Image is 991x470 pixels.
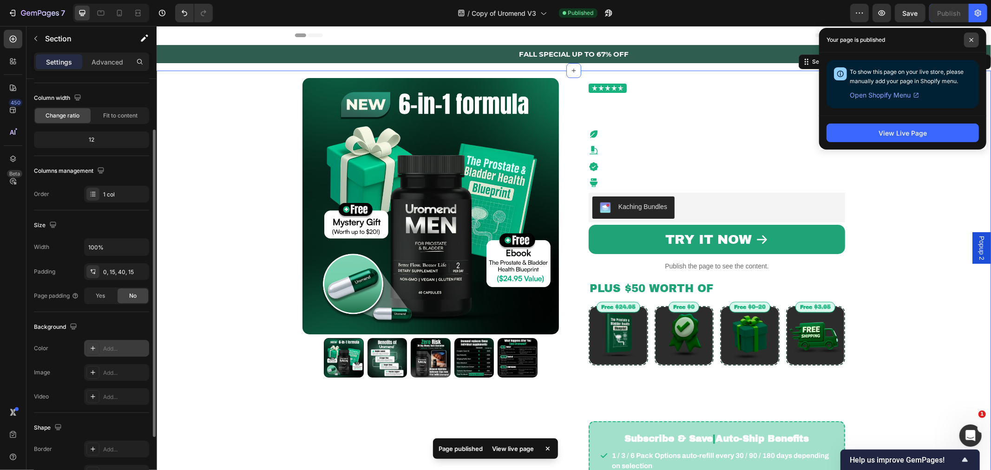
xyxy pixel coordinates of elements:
img: 30 Day Money-Back Guarantee [499,281,557,339]
div: TRY IT NOW [509,204,595,222]
span: PLUS $50 WORTH OF [433,257,557,268]
button: Carousel Back Arrow [147,325,161,339]
span: Free [573,276,614,286]
div: 450 [9,99,22,106]
img: E-Book - The Prostate & Bladder Health Blueprint [433,281,491,339]
p: Create Theme Section [699,32,759,40]
span: Fit to content [103,111,138,120]
img: Free Shipping [630,281,688,339]
div: Publish [937,8,960,18]
span: Yes [96,292,105,300]
p: Fewer Urges [DATE] or your Money Back [446,150,629,163]
span: No [129,292,137,300]
p: 7 [61,7,65,19]
div: View live page [486,442,539,455]
div: E-Book – The Prostate & Bladder Health Blueprint [432,344,492,380]
div: Size [34,219,59,232]
div: Color [34,344,48,352]
div: Section 2 [654,32,682,40]
p: Expertly-Formulated for Maximum Support [446,117,629,131]
div: Add... [103,345,147,353]
s: $0 [531,278,538,284]
div: 1 col [103,190,147,199]
div: Add... [103,445,147,454]
span: / [468,8,470,18]
button: AI Content [765,30,806,41]
img: Mystery Gift [564,281,622,339]
div: Subscribe & Save Auto-Ship Benefits [444,405,676,419]
span: Save [903,9,918,17]
p: Trusted by 23,000+ Men [474,57,562,68]
div: Free Shipping + Priority Processing [630,344,689,372]
div: 12 [36,133,147,146]
div: Add... [103,369,147,377]
p: Advanced [92,57,123,67]
div: Image [34,368,50,377]
div: Border [34,445,52,453]
h2: FREE GIFTS [432,255,689,271]
h2: Natural Bladder Support [432,72,689,96]
p: Publish the page to see the content. [432,235,689,245]
strong: FALL SPECIAL UP TO 67% OFF [362,24,472,33]
div: Kaching Bundles [462,176,511,186]
s: $0–20 [591,278,609,284]
div: Shape [34,422,64,434]
span: Help us improve GemPages! [850,456,959,464]
s: $24.95 [459,278,479,284]
button: View Live Page [827,124,979,142]
div: Column width [34,92,83,104]
span: | [557,407,559,418]
li: 1 / 3 / 6 Pack Options auto-refill every 30 / 90 / 180 days depending on selection [444,425,676,445]
div: 30 Day Money-Back Guarantee [498,344,558,362]
div: Mystery Gift (Worth up to $20!) [564,344,623,372]
img: KachingBundles.png [443,176,454,187]
p: Made In [GEOGRAPHIC_DATA] + 3rd Party Tested [446,134,629,147]
p: Clinically Studied Natural Ingredients [446,101,629,115]
button: Save [895,4,925,22]
span: Published [568,9,594,17]
span: Open Shopify Menu [850,90,911,101]
div: Beta [7,170,22,177]
div: Add... [103,393,147,401]
span: Change ratio [46,111,80,120]
button: 7 [4,4,69,22]
span: Popup 2 [820,210,830,234]
div: Columns management [34,165,106,177]
button: Carousel Next Arrow [387,325,401,339]
iframe: Intercom live chat [959,424,982,447]
div: Order [34,190,49,198]
button: Show survey - Help us improve GemPages! [850,454,971,465]
s: $3.95 [657,278,674,284]
div: 0, 15, 40, 15 [103,268,147,276]
button: Publish [929,4,968,22]
div: Page padding [34,292,79,300]
div: View Live Page [879,128,927,138]
iframe: Design area [157,26,991,470]
div: Padding [34,268,55,276]
span: 1 [978,411,986,418]
p: Page published [439,444,483,453]
span: Free [639,276,679,286]
span: Free [512,276,543,286]
div: Undo/Redo [175,4,213,22]
p: Section [45,33,121,44]
span: Free [440,276,484,286]
div: Background [34,321,79,333]
p: Settings [46,57,72,67]
div: Video [34,392,49,401]
span: Copy of Uromend V3 [472,8,537,18]
p: Your page is published [827,35,885,45]
button: Kaching Bundles [436,170,518,193]
span: To show this page on your live store, please manually add your page in Shopify menu. [850,68,964,85]
div: Width [34,243,49,251]
button: TRY IT NOW [432,199,689,228]
input: Auto [85,239,149,255]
